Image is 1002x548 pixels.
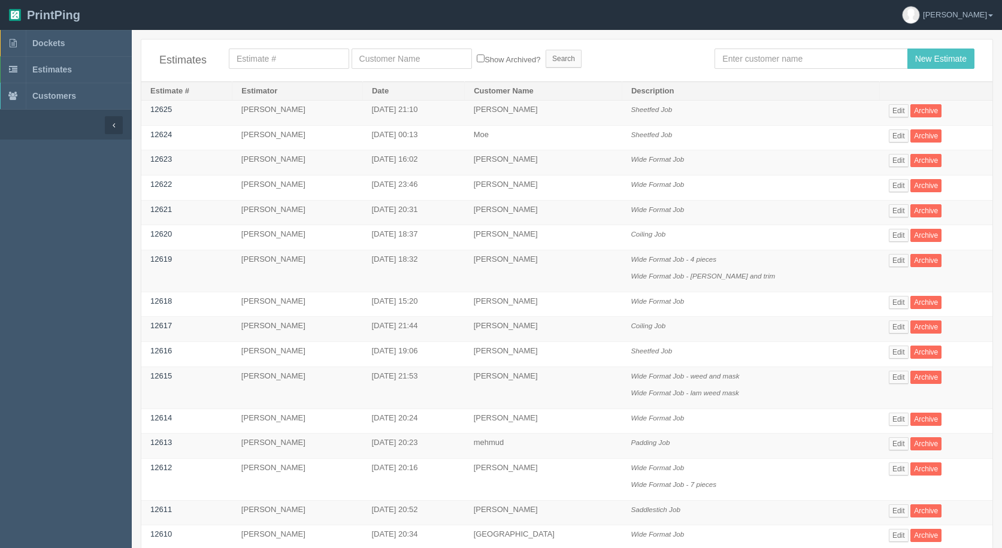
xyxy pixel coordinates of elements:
i: Saddlestich Job [631,505,680,513]
i: Wide Format Job [631,155,684,163]
td: [PERSON_NAME] [465,341,622,367]
span: Customers [32,91,76,101]
td: [PERSON_NAME] [232,434,363,459]
a: Archive [910,104,942,117]
i: Coiling Job [631,322,665,329]
a: Archive [910,371,942,384]
i: Sheetfed Job [631,105,672,113]
i: Wide Format Job - weed and mask [631,372,739,380]
td: mehmud [465,434,622,459]
a: 12623 [150,155,172,164]
a: Edit [889,504,909,517]
a: Edit [889,529,909,542]
td: [PERSON_NAME] [232,200,363,225]
a: Edit [889,204,909,217]
i: Wide Format Job - 4 pieces [631,255,716,263]
td: [PERSON_NAME] [465,317,622,342]
td: [PERSON_NAME] [465,292,622,317]
td: [PERSON_NAME] [232,250,363,292]
a: 12619 [150,255,172,264]
a: Archive [910,462,942,476]
td: [DATE] 21:10 [362,101,464,126]
td: [PERSON_NAME] [232,500,363,525]
td: [DATE] 19:06 [362,341,464,367]
th: Date [362,81,464,101]
a: 12620 [150,229,172,238]
td: [DATE] 20:24 [362,408,464,434]
input: Customer Name [352,49,472,69]
td: [PERSON_NAME] [465,408,622,434]
a: Edit [889,320,909,334]
a: 12616 [150,346,172,355]
a: 12622 [150,180,172,189]
a: 12612 [150,463,172,472]
i: Sheetfed Job [631,347,672,355]
a: Edit [889,254,909,267]
td: [PERSON_NAME] [465,458,622,500]
i: Wide Format Job - [PERSON_NAME] and trim [631,272,775,280]
td: [DATE] 18:37 [362,225,464,250]
a: Archive [910,346,942,359]
th: Estimate # [141,81,232,101]
a: Edit [889,154,909,167]
a: Edit [889,346,909,359]
td: [PERSON_NAME] [232,317,363,342]
td: [PERSON_NAME] [232,408,363,434]
i: Wide Format Job [631,414,684,422]
a: Edit [889,104,909,117]
td: [DATE] 18:32 [362,250,464,292]
td: [PERSON_NAME] [465,225,622,250]
td: [DATE] 20:31 [362,200,464,225]
td: [PERSON_NAME] [232,458,363,500]
a: Archive [910,529,942,542]
h4: Estimates [159,55,211,66]
input: Estimate # [229,49,349,69]
td: [DATE] 20:52 [362,500,464,525]
a: 12613 [150,438,172,447]
td: [PERSON_NAME] [232,175,363,201]
i: Wide Format Job [631,180,684,188]
a: 12614 [150,413,172,422]
i: Wide Format Job [631,297,684,305]
td: [PERSON_NAME] [465,200,622,225]
td: [PERSON_NAME] [465,101,622,126]
a: Archive [910,129,942,143]
a: 12611 [150,505,172,514]
input: Enter customer name [715,49,907,69]
i: Wide Format Job - 7 pieces [631,480,716,488]
td: [DATE] 23:46 [362,175,464,201]
a: Edit [889,129,909,143]
td: [DATE] 00:13 [362,125,464,150]
td: [PERSON_NAME] [232,125,363,150]
td: [PERSON_NAME] [232,367,363,408]
a: Edit [889,437,909,450]
a: Edit [889,179,909,192]
td: [DATE] 21:44 [362,317,464,342]
a: Archive [910,437,942,450]
td: [PERSON_NAME] [232,225,363,250]
input: Search [546,50,582,68]
img: avatar_default-7531ab5dedf162e01f1e0bb0964e6a185e93c5c22dfe317fb01d7f8cd2b1632c.jpg [903,7,919,23]
a: Edit [889,371,909,384]
i: Wide Format Job - lam weed mask [631,389,738,396]
img: logo-3e63b451c926e2ac314895c53de4908e5d424f24456219fb08d385ab2e579770.png [9,9,21,21]
a: Archive [910,229,942,242]
td: [PERSON_NAME] [232,150,363,175]
a: Archive [910,254,942,267]
td: [DATE] 16:02 [362,150,464,175]
a: Edit [889,296,909,309]
a: 12621 [150,205,172,214]
td: [DATE] 20:16 [362,458,464,500]
a: Edit [889,413,909,426]
input: Show Archived? [477,55,485,62]
th: Description [622,81,879,101]
td: [PERSON_NAME] [465,150,622,175]
a: Edit [889,462,909,476]
a: Archive [910,204,942,217]
a: 12615 [150,371,172,380]
a: Archive [910,320,942,334]
a: 12624 [150,130,172,139]
th: Estimator [232,81,363,101]
td: [PERSON_NAME] [232,341,363,367]
td: [PERSON_NAME] [232,101,363,126]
